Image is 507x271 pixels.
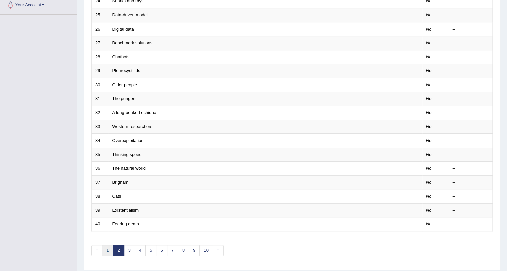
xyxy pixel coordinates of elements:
[213,245,224,256] a: »
[112,54,130,59] a: Chatbots
[112,68,140,73] a: Pleurocystitids
[112,82,137,87] a: Older people
[112,26,134,32] a: Digital data
[453,12,489,18] div: –
[92,217,108,231] td: 40
[92,162,108,176] td: 36
[167,245,178,256] a: 7
[112,96,137,101] a: The pungent
[112,194,121,199] a: Cats
[112,138,144,143] a: Overexploitation
[92,8,108,22] td: 25
[453,207,489,214] div: –
[426,124,432,129] em: No
[453,124,489,130] div: –
[453,165,489,172] div: –
[92,203,108,217] td: 39
[426,138,432,143] em: No
[92,120,108,134] td: 33
[112,166,146,171] a: The natural world
[92,50,108,64] td: 28
[426,221,432,226] em: No
[92,36,108,50] td: 27
[426,68,432,73] em: No
[453,138,489,144] div: –
[178,245,189,256] a: 8
[112,208,139,213] a: Existentialism
[91,245,102,256] a: «
[92,189,108,204] td: 38
[112,180,128,185] a: Brigham
[189,245,200,256] a: 9
[426,26,432,32] em: No
[113,245,124,256] a: 2
[453,82,489,88] div: –
[112,124,152,129] a: Western researchers
[92,106,108,120] td: 32
[102,245,113,256] a: 1
[92,64,108,78] td: 29
[426,54,432,59] em: No
[453,193,489,200] div: –
[426,82,432,87] em: No
[92,78,108,92] td: 30
[92,134,108,148] td: 34
[145,245,156,256] a: 5
[426,194,432,199] em: No
[426,12,432,17] em: No
[199,245,213,256] a: 10
[112,40,153,45] a: Benchmark solutions
[426,152,432,157] em: No
[135,245,146,256] a: 4
[453,54,489,60] div: –
[92,22,108,36] td: 26
[112,221,139,226] a: Fearing death
[426,110,432,115] em: No
[453,68,489,74] div: –
[426,96,432,101] em: No
[453,40,489,46] div: –
[453,96,489,102] div: –
[112,12,148,17] a: Data-driven model
[453,152,489,158] div: –
[426,166,432,171] em: No
[453,221,489,227] div: –
[453,26,489,33] div: –
[112,110,156,115] a: A long-beaked echidna
[426,180,432,185] em: No
[426,40,432,45] em: No
[124,245,135,256] a: 3
[92,175,108,189] td: 37
[453,179,489,186] div: –
[112,152,142,157] a: Thinking speed
[156,245,167,256] a: 6
[426,208,432,213] em: No
[453,110,489,116] div: –
[92,92,108,106] td: 31
[92,148,108,162] td: 35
